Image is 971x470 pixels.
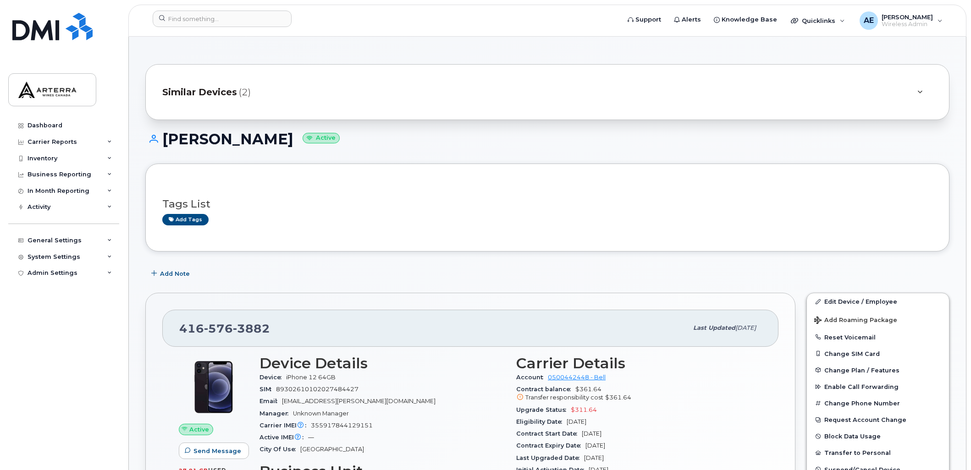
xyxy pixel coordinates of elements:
span: Contract Expiry Date [516,442,585,449]
span: Transfer responsibility cost [525,394,603,401]
img: iPhone_12.jpg [186,360,241,415]
span: [DATE] [585,442,605,449]
span: Upgrade Status [516,406,571,413]
span: iPhone 12 64GB [286,374,336,381]
small: Active [303,133,340,143]
span: [DATE] [582,430,601,437]
h3: Carrier Details [516,355,762,372]
span: SIM [259,386,276,393]
button: Enable Call Forwarding [807,378,949,395]
span: (2) [239,86,251,99]
span: 355917844129151 [311,422,373,429]
span: Eligibility Date [516,418,567,425]
span: — [308,434,314,441]
a: Add tags [162,214,209,225]
button: Block Data Usage [807,428,949,444]
button: Reset Voicemail [807,329,949,345]
span: Carrier IMEI [259,422,311,429]
span: [DATE] [735,324,756,331]
a: Edit Device / Employee [807,293,949,310]
span: Email [259,398,282,404]
h3: Device Details [259,355,505,372]
button: Change SIM Card [807,345,949,362]
span: Account [516,374,548,381]
button: Add Note [145,265,198,282]
span: 416 [179,322,270,335]
button: Transfer to Personal [807,444,949,461]
a: 0500442448 - Bell [548,374,606,381]
span: [EMAIL_ADDRESS][PERSON_NAME][DOMAIN_NAME] [282,398,436,404]
span: Last Upgraded Date [516,454,584,461]
span: Manager [259,410,293,417]
span: Device [259,374,286,381]
span: $361.64 [516,386,762,402]
span: [DATE] [584,454,604,461]
button: Add Roaming Package [807,310,949,329]
span: Similar Devices [162,86,237,99]
button: Request Account Change [807,411,949,428]
span: Last updated [693,324,735,331]
span: Contract Start Date [516,430,582,437]
button: Send Message [179,443,249,459]
span: City Of Use [259,446,300,453]
span: [GEOGRAPHIC_DATA] [300,446,364,453]
span: Send Message [193,447,241,455]
span: 3882 [233,322,270,335]
span: $361.64 [605,394,631,401]
span: Active IMEI [259,434,308,441]
span: Add Roaming Package [814,317,897,325]
span: Add Note [160,269,190,278]
span: 89302610102027484427 [276,386,359,393]
h1: [PERSON_NAME] [145,131,949,147]
span: Change Plan / Features [824,366,899,373]
span: Unknown Manager [293,410,349,417]
span: $311.64 [571,406,597,413]
h3: Tags List [162,198,932,210]
span: [DATE] [567,418,586,425]
button: Change Phone Number [807,395,949,411]
span: Contract balance [516,386,575,393]
span: Active [189,425,209,434]
span: Enable Call Forwarding [824,383,899,390]
span: 576 [204,322,233,335]
button: Change Plan / Features [807,362,949,378]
